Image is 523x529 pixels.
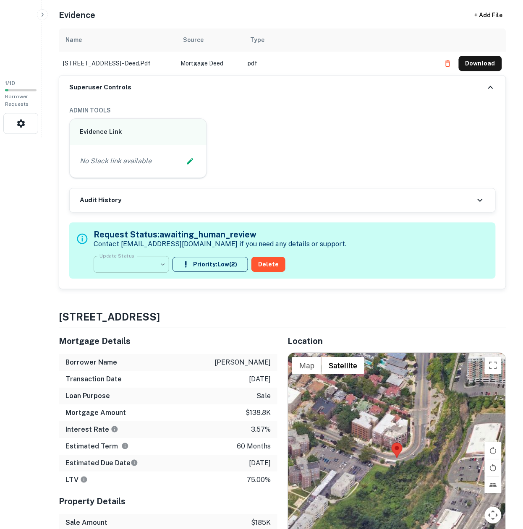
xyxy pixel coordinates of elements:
svg: Estimate is based on a standard schedule for this type of loan. [131,459,138,467]
h6: Estimated Term [65,442,129,452]
h5: Evidence [59,9,95,22]
th: Type [243,29,436,52]
div: Source [183,35,204,45]
th: Source [176,29,243,52]
div: ​ [94,253,169,276]
th: Name [59,29,176,52]
td: [STREET_ADDRESS] - deed.pdf [59,52,176,76]
iframe: Chat Widget [481,462,523,502]
p: sale [256,391,271,401]
p: 75.00% [247,475,271,485]
p: [DATE] [249,459,271,469]
button: Delete file [440,57,455,70]
h6: Sale Amount [65,518,107,528]
button: Edit Slack Link [184,155,196,168]
button: Show street map [292,357,322,374]
button: Toggle fullscreen view [485,357,502,374]
button: Download [459,56,502,71]
h5: Location [288,335,506,348]
h6: Interest Rate [65,425,118,435]
h4: [STREET_ADDRESS] [59,310,506,325]
div: Type [250,35,264,45]
td: Mortgage Deed [176,52,243,76]
p: $138.8k [246,408,271,418]
button: Rotate map clockwise [485,443,502,459]
h6: Mortgage Amount [65,408,126,418]
button: Map camera controls [485,507,502,524]
h6: Superuser Controls [69,83,131,93]
h6: LTV [65,475,88,485]
h6: Transaction Date [65,375,122,385]
h6: Borrower Name [65,358,117,368]
p: 60 months [237,442,271,452]
h6: Evidence Link [80,128,196,137]
div: + Add File [459,8,518,23]
p: No Slack link available [80,156,152,167]
svg: LTVs displayed on the website are for informational purposes only and may be reported incorrectly... [80,476,88,484]
span: 1 / 10 [5,81,15,87]
span: Borrower Requests [5,94,29,107]
p: [DATE] [249,375,271,385]
label: Update Status [99,253,134,260]
p: 3.57% [251,425,271,435]
h5: Request Status: awaiting_human_review [94,229,346,241]
button: Rotate map counterclockwise [485,460,502,477]
button: Delete [251,257,285,272]
div: Name [65,35,82,45]
h6: Loan Purpose [65,391,110,401]
p: $185k [251,518,271,528]
div: scrollable content [59,29,506,76]
svg: Term is based on a standard schedule for this type of loan. [121,443,129,450]
h5: Property Details [59,495,277,508]
h6: Estimated Due Date [65,459,138,469]
svg: The interest rates displayed on the website are for informational purposes only and may be report... [111,426,118,433]
p: Contact [EMAIL_ADDRESS][DOMAIN_NAME] if you need any details or support. [94,240,346,250]
h6: Audit History [80,196,121,206]
td: pdf [243,52,436,76]
button: Priority:Low(2) [173,257,248,272]
p: [PERSON_NAME] [214,358,271,368]
button: Show satellite imagery [322,357,364,374]
h6: ADMIN TOOLS [69,106,496,115]
h5: Mortgage Details [59,335,277,348]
